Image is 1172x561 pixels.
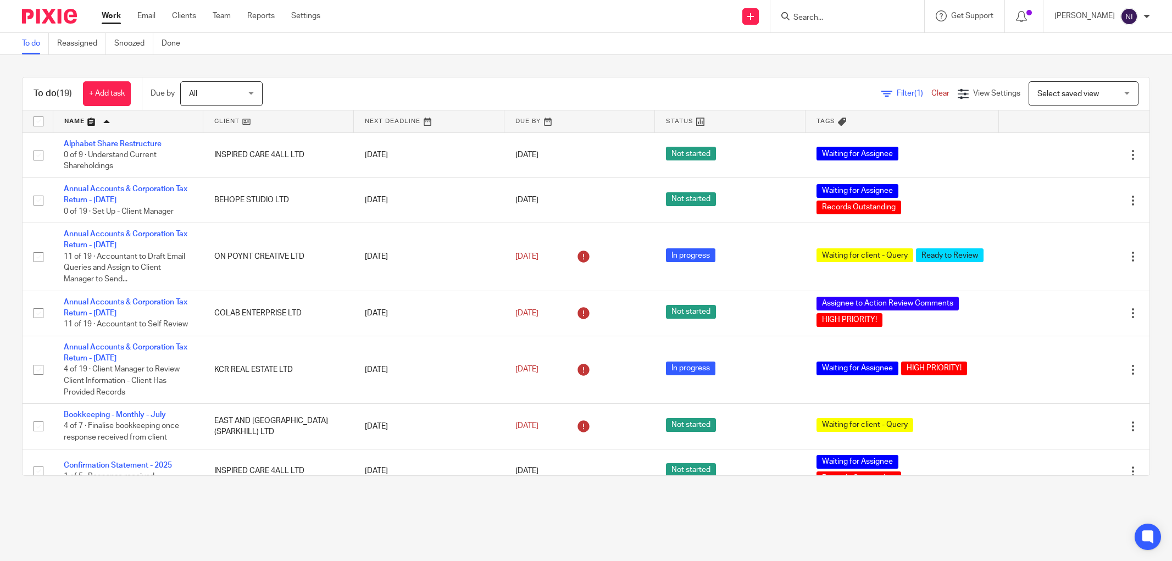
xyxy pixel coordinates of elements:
h1: To do [34,88,72,99]
span: [DATE] [515,309,538,317]
span: Not started [666,418,716,432]
a: Alphabet Share Restructure [64,140,162,148]
span: HIGH PRIORITY! [816,313,882,327]
span: [DATE] [515,423,538,430]
span: (1) [914,90,923,97]
span: Waiting for client - Query [816,248,913,262]
p: [PERSON_NAME] [1054,10,1115,21]
a: Annual Accounts & Corporation Tax Return - [DATE] [64,185,187,204]
td: INSPIRED CARE 4ALL LTD [203,449,354,493]
span: Filter [897,90,931,97]
span: [DATE] [515,253,538,260]
a: Settings [291,10,320,21]
a: Done [162,33,188,54]
a: Snoozed [114,33,153,54]
td: COLAB ENTERPRISE LTD [203,291,354,336]
td: BEHOPE STUDIO LTD [203,177,354,223]
a: Bookkeeping - Monthly - July [64,411,166,419]
td: [DATE] [354,223,504,291]
a: Email [137,10,155,21]
span: 1 of 5 · Response received [64,473,154,481]
span: In progress [666,362,715,375]
span: All [189,90,197,98]
td: INSPIRED CARE 4ALL LTD [203,132,354,177]
a: Annual Accounts & Corporation Tax Return - [DATE] [64,230,187,249]
span: 0 of 9 · Understand Current Shareholdings [64,151,157,170]
span: [DATE] [515,366,538,374]
td: [DATE] [354,132,504,177]
input: Search [792,13,891,23]
a: Clear [931,90,949,97]
span: Waiting for client - Query [816,418,913,432]
span: Waiting for Assignee [816,362,898,375]
span: (19) [57,89,72,98]
span: Waiting for Assignee [816,184,898,198]
a: Team [213,10,231,21]
a: Annual Accounts & Corporation Tax Return - [DATE] [64,298,187,317]
span: Get Support [951,12,993,20]
span: HIGH PRIORITY! [901,362,967,375]
span: Select saved view [1037,90,1099,98]
span: Waiting for Assignee [816,147,898,160]
span: Not started [666,463,716,477]
span: Not started [666,305,716,319]
span: 11 of 19 · Accountant to Self Review [64,320,188,328]
td: EAST AND [GEOGRAPHIC_DATA] (SPARKHILL) LTD [203,404,354,449]
span: Assignee to Action Review Comments [816,297,959,310]
a: Reports [247,10,275,21]
td: [DATE] [354,449,504,493]
span: 4 of 7 · Finalise bookkeeping once response received from client [64,423,179,442]
a: Reassigned [57,33,106,54]
td: [DATE] [354,404,504,449]
td: ON POYNT CREATIVE LTD [203,223,354,291]
a: Annual Accounts & Corporation Tax Return - [DATE] [64,343,187,362]
span: Waiting for Assignee [816,455,898,469]
a: Clients [172,10,196,21]
a: Work [102,10,121,21]
td: [DATE] [354,177,504,223]
span: Ready to Review [916,248,984,262]
span: [DATE] [515,151,538,159]
td: [DATE] [354,336,504,403]
td: [DATE] [354,291,504,336]
a: + Add task [83,81,131,106]
span: Not started [666,147,716,160]
a: To do [22,33,49,54]
p: Due by [151,88,175,99]
td: KCR REAL ESTATE LTD [203,336,354,403]
span: Records Outstanding [816,201,901,214]
img: svg%3E [1120,8,1138,25]
span: Records Outstanding [816,471,901,485]
span: [DATE] [515,197,538,204]
span: 11 of 19 · Accountant to Draft Email Queries and Assign to Client Manager to Send... [64,253,185,283]
span: 4 of 19 · Client Manager to Review Client Information - Client Has Provided Records [64,366,180,396]
span: Not started [666,192,716,206]
span: In progress [666,248,715,262]
a: Confirmation Statement - 2025 [64,462,172,469]
span: View Settings [973,90,1020,97]
span: Tags [816,118,835,124]
span: [DATE] [515,468,538,475]
img: Pixie [22,9,77,24]
span: 0 of 19 · Set Up - Client Manager [64,208,174,215]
